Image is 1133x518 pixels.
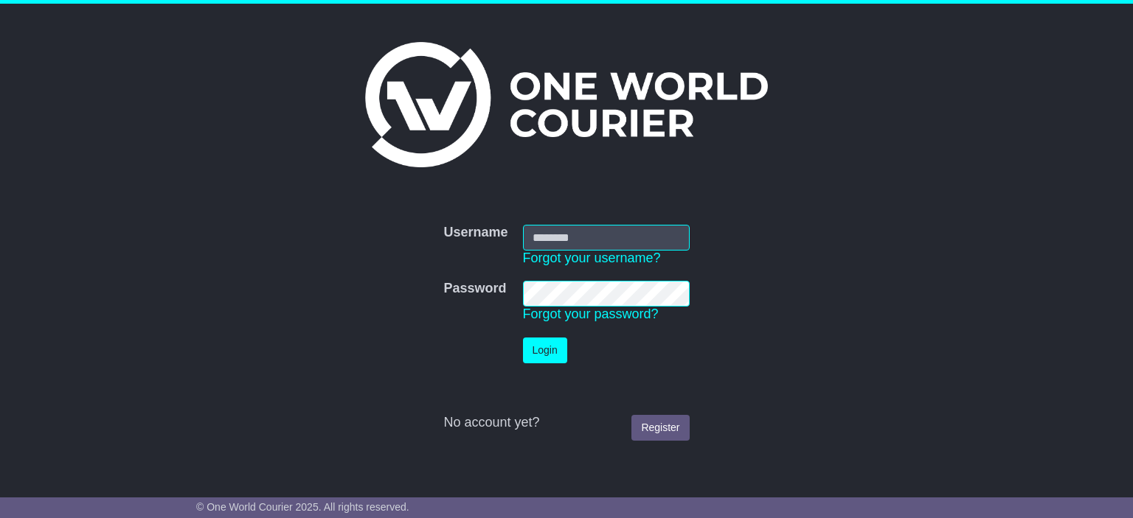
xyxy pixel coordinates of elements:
[631,415,689,441] a: Register
[523,337,567,363] button: Login
[196,501,409,513] span: © One World Courier 2025. All rights reserved.
[443,281,506,297] label: Password
[443,225,507,241] label: Username
[365,42,768,167] img: One World
[523,251,661,265] a: Forgot your username?
[443,415,689,431] div: No account yet?
[523,307,659,321] a: Forgot your password?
